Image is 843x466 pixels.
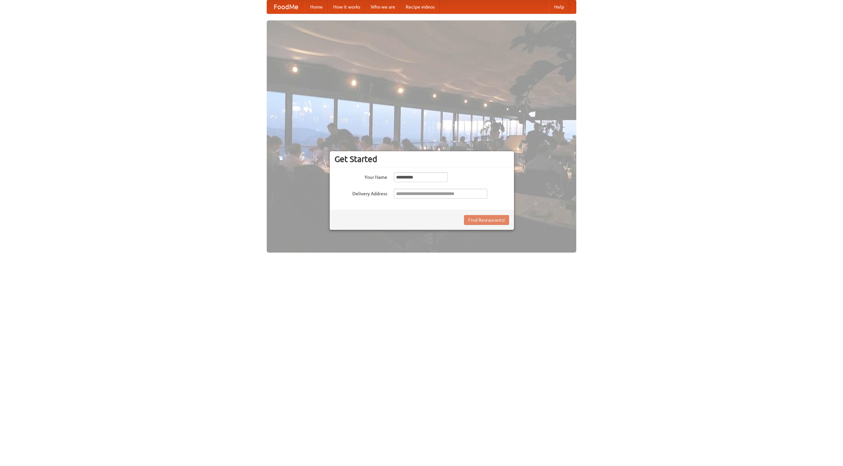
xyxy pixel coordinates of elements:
label: Your Name [335,172,387,180]
a: Recipe videos [400,0,440,14]
h3: Get Started [335,154,509,164]
a: Who we are [366,0,400,14]
a: Help [549,0,569,14]
a: Home [305,0,328,14]
label: Delivery Address [335,189,387,197]
button: Find Restaurants! [464,215,509,225]
a: How it works [328,0,366,14]
a: FoodMe [267,0,305,14]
